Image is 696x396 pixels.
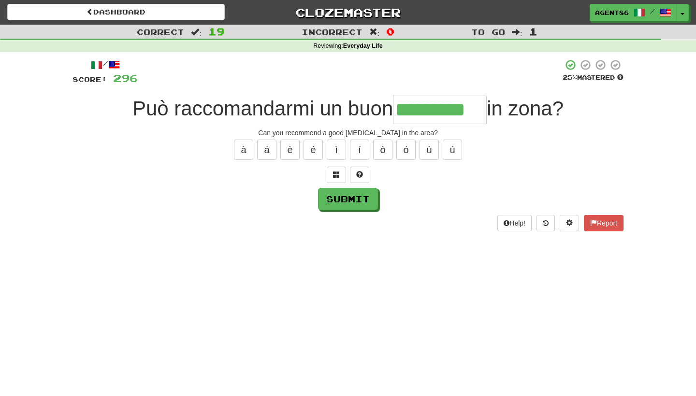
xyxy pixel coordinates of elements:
button: ó [396,140,416,160]
span: 25 % [563,73,577,81]
span: : [191,28,202,36]
button: í [350,140,369,160]
button: Switch sentence to multiple choice alt+p [327,167,346,183]
span: Può raccomandarmi un buon [132,97,393,120]
button: Submit [318,188,378,210]
div: Mastered [563,73,623,82]
button: Report [584,215,623,231]
span: / [650,8,655,14]
button: ì [327,140,346,160]
a: Clozemaster [239,4,457,21]
span: : [369,28,380,36]
button: ù [420,140,439,160]
button: Help! [497,215,532,231]
button: è [280,140,300,160]
span: in zona? [487,97,564,120]
span: : [512,28,522,36]
button: Round history (alt+y) [536,215,555,231]
span: 1 [529,26,537,37]
button: á [257,140,276,160]
strong: Everyday Life [343,42,383,49]
span: 296 [113,72,138,84]
button: é [304,140,323,160]
span: 0 [386,26,394,37]
button: Single letter hint - you only get 1 per sentence and score half the points! alt+h [350,167,369,183]
a: Dashboard [7,4,225,20]
button: ò [373,140,392,160]
button: à [234,140,253,160]
span: Incorrect [302,27,362,37]
div: / [72,59,138,71]
a: Agent86 / [590,4,677,21]
span: Agent86 [595,8,629,17]
span: 19 [208,26,225,37]
span: To go [471,27,505,37]
div: Can you recommend a good [MEDICAL_DATA] in the area? [72,128,623,138]
span: Correct [137,27,184,37]
button: ú [443,140,462,160]
span: Score: [72,75,107,84]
